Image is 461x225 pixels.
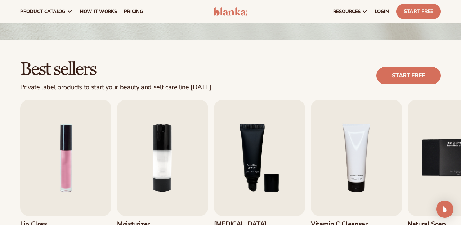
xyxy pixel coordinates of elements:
[436,201,453,218] div: Open Intercom Messenger
[396,4,441,19] a: Start Free
[20,84,212,91] div: Private label products to start your beauty and self care line [DATE].
[376,67,441,84] a: Start free
[375,9,389,14] span: LOGIN
[20,60,212,79] h2: Best sellers
[214,7,247,16] img: logo
[80,9,117,14] span: How It Works
[124,9,143,14] span: pricing
[20,9,66,14] span: product catalog
[333,9,361,14] span: resources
